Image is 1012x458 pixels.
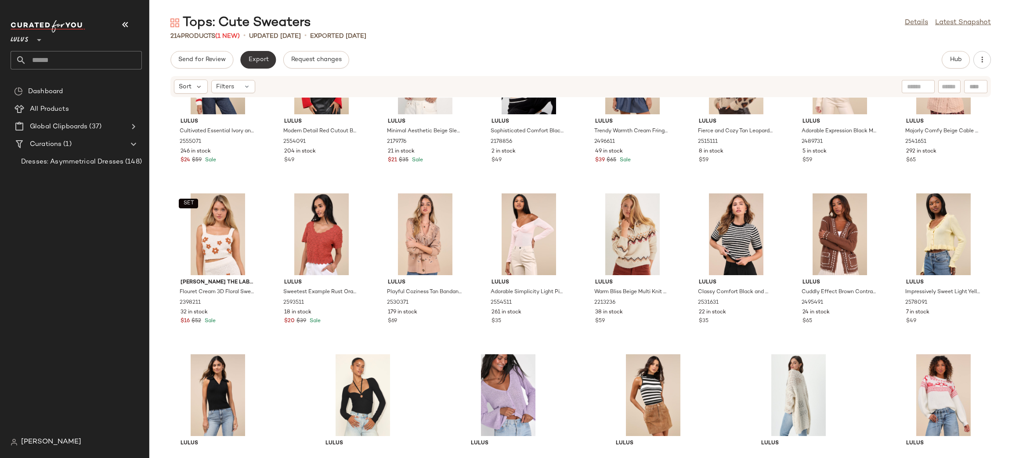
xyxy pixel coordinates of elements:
span: $16 [181,317,190,325]
span: Sort [179,82,192,91]
span: 8 in stock [699,148,723,156]
span: Flouret Cream 3D Floral Sweater Tank Top [180,288,254,296]
span: Sale [308,318,321,324]
span: Lulus [595,118,670,126]
a: Details [905,18,928,28]
span: 261 in stock [492,309,521,316]
span: 2213236 [594,299,615,307]
span: Sale [203,157,216,163]
span: $39 [296,317,306,325]
span: Lulus [492,118,566,126]
span: Lulus [616,440,690,447]
span: Export [248,56,268,63]
span: $35 [492,317,501,325]
img: 2667531_02_front_2025-06-27.jpg [318,354,407,436]
span: Trendy Warmth Cream Fringe V-Neck Pullover Sweater [594,127,669,135]
span: $35 [399,156,408,164]
span: 2541651 [905,138,926,146]
img: 12364481_2593511.jpg [277,193,366,275]
button: Hub [942,51,970,69]
span: 32 in stock [181,309,208,316]
span: (148) [123,157,142,167]
span: 2515111 [698,138,718,146]
span: 2555071 [180,138,201,146]
img: 11791561_2425311.jpg [173,354,262,436]
span: $59 [192,156,202,164]
span: 2593511 [283,299,304,307]
span: Request changes [291,56,342,63]
span: Cuddly Effect Brown Contrast Stitched Cardigan Sweater [802,288,876,296]
span: 2530371 [387,299,408,307]
span: Global Clipboards [30,122,87,132]
span: Impressively Sweet Light Yellow Ruffled Cropped Cardigan [905,288,980,296]
span: Lulus [699,118,773,126]
span: Lulus [11,30,29,46]
span: $65 [607,156,616,164]
button: Export [240,51,276,69]
span: Curations [30,139,61,149]
span: $69 [388,317,397,325]
span: Majorly Comfy Beige Cable Knit Double Breasted Cardigan Sweater [905,127,980,135]
span: $35 [699,317,708,325]
span: $59 [595,317,605,325]
span: $49 [492,156,502,164]
p: updated [DATE] [249,32,301,41]
span: 204 in stock [284,148,316,156]
span: Classy Comfort Black and White Striped Eyelash Knit Sweater Top [698,288,773,296]
span: Lulus [181,118,255,126]
img: cfy_white_logo.C9jOOHJF.svg [11,20,85,33]
span: Sale [618,157,631,163]
span: Lulus [325,440,400,447]
span: 246 in stock [181,148,211,156]
span: Dresses: Asymmetrical Dresses [21,157,123,167]
img: svg%3e [11,439,18,446]
span: Sweetest Example Rust Orange Pointelle Knit Short Sleeve Top [283,288,358,296]
span: Warm Bliss Beige Multi Knit Half-Zip Sweater [594,288,669,296]
img: 12114201_2531631.jpg [692,193,781,275]
span: $59 [802,156,812,164]
p: Exported [DATE] [310,32,366,41]
a: Latest Snapshot [935,18,991,28]
span: (37) [87,122,101,132]
span: Lulus [906,118,981,126]
span: Sale [410,157,423,163]
img: svg%3e [170,18,179,27]
span: 2578091 [905,299,927,307]
img: 12065981_2495491.jpg [795,193,884,275]
img: 12310761_2398211.jpg [173,193,262,275]
span: (1) [61,139,71,149]
span: Lulus [906,279,981,287]
span: 2495491 [802,299,823,307]
span: Sophisticated Comfort Black Color Block Waffle Knit Cardigan [491,127,565,135]
span: Dashboard [28,87,63,97]
span: • [304,31,307,41]
span: Lulus [595,279,670,287]
span: [PERSON_NAME] The Label [181,279,255,287]
span: Hub [950,56,962,63]
button: Send for Review [170,51,233,69]
img: 11974241_2484811.jpg [609,354,698,436]
span: Playful Coziness Tan Bandana Print Fringe Button-Up Cardigan [387,288,462,296]
span: Sale [203,318,216,324]
img: 10935261_2213236.jpg [588,193,677,275]
span: Lulus [388,279,463,287]
span: Cultivated Essential Ivory and Red Striped Cardigan [180,127,254,135]
span: 292 in stock [906,148,936,156]
span: Lulus [802,118,877,126]
span: 5 in stock [802,148,827,156]
span: Minimal Aesthetic Beige Sleeveless Scoop Neck Sweater Top [387,127,462,135]
span: Lulus [284,118,359,126]
span: Fierce and Cozy Tan Leopard Print Eyelash Knit Cardigan Sweater [698,127,773,135]
span: $39 [595,156,605,164]
span: $49 [284,156,294,164]
span: $65 [906,156,916,164]
span: All Products [30,104,69,114]
span: $65 [802,317,812,325]
div: Products [170,32,240,41]
span: 2531631 [698,299,719,307]
img: 10174821_2044516.jpg [464,354,553,436]
span: 38 in stock [595,309,623,316]
span: 2398211 [180,299,201,307]
span: 21 in stock [388,148,415,156]
span: 2489731 [802,138,823,146]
